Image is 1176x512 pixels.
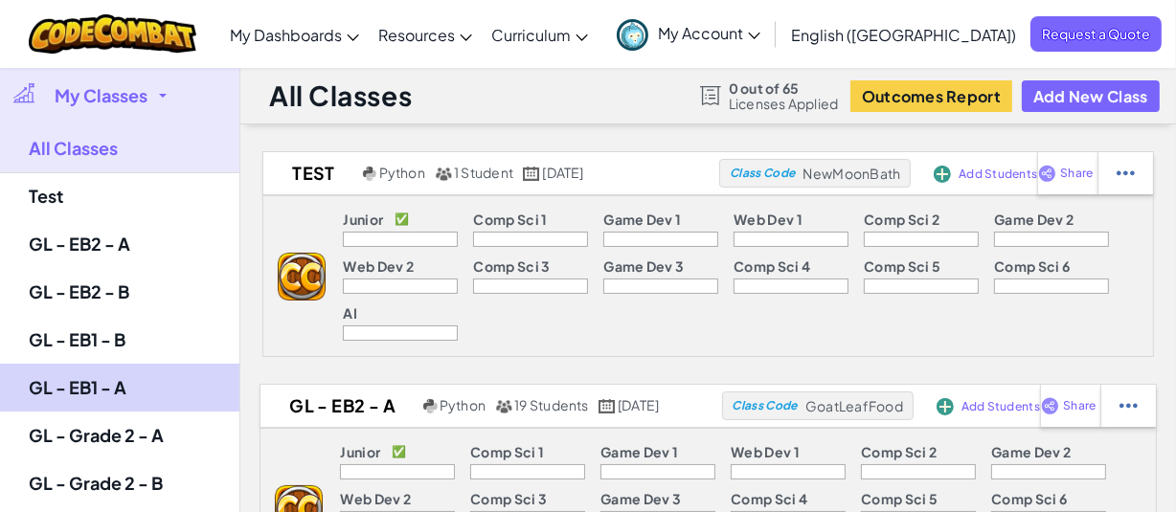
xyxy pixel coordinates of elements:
[343,305,357,321] p: AI
[523,167,540,181] img: calendar.svg
[440,396,486,413] span: Python
[470,491,547,506] p: Comp Sci 3
[278,253,326,301] img: logo
[1022,80,1160,112] button: Add New Class
[542,164,583,181] span: [DATE]
[864,211,939,227] p: Comp Sci 2
[805,397,903,414] span: GoatLeafFood
[435,167,452,181] img: MultipleUsers.png
[618,396,659,413] span: [DATE]
[607,4,770,64] a: My Account
[729,80,839,96] span: 0 out of 65
[343,211,383,227] p: Junior
[599,399,616,413] img: calendar.svg
[263,159,719,188] a: Test Python 1 Student [DATE]
[1060,167,1093,179] span: Share
[730,167,795,179] span: Class Code
[454,164,513,181] span: 1 Student
[803,165,901,182] span: NewMoonBath
[1119,397,1138,414] img: IconStudentEllipsis.svg
[658,23,760,43] span: My Account
[781,9,1026,60] a: English ([GEOGRAPHIC_DATA])
[1041,397,1059,414] img: IconShare_Purple.svg
[260,391,722,420] a: GL - EB2 - A Python 19 Students [DATE]
[864,258,940,274] p: Comp Sci 5
[491,25,571,45] span: Curriculum
[369,9,482,60] a: Resources
[379,164,425,181] span: Python
[603,211,681,227] p: Game Dev 1
[220,9,369,60] a: My Dashboards
[861,491,938,506] p: Comp Sci 5
[937,398,954,415] img: IconAddStudents.svg
[603,258,684,274] p: Game Dev 3
[617,19,648,51] img: avatar
[340,491,411,506] p: Web Dev 2
[482,9,598,60] a: Curriculum
[514,396,589,413] span: 19 Students
[495,399,512,413] img: MultipleUsers.png
[734,211,803,227] p: Web Dev 1
[423,399,438,413] img: python.png
[729,96,839,111] span: Licenses Applied
[959,168,1037,180] span: Add Students
[473,258,550,274] p: Comp Sci 3
[600,444,678,459] p: Game Dev 1
[934,166,951,183] img: IconAddStudents.svg
[1038,165,1056,182] img: IconShare_Purple.svg
[343,258,414,274] p: Web Dev 2
[991,491,1067,506] p: Comp Sci 6
[395,211,409,227] p: ✅
[29,14,196,54] img: CodeCombat logo
[263,159,358,188] h2: Test
[734,258,810,274] p: Comp Sci 4
[340,444,380,459] p: Junior
[363,167,377,181] img: python.png
[1117,165,1135,182] img: IconStudentEllipsis.svg
[470,444,544,459] p: Comp Sci 1
[861,444,937,459] p: Comp Sci 2
[230,25,342,45] span: My Dashboards
[392,444,406,459] p: ✅
[994,258,1070,274] p: Comp Sci 6
[378,25,455,45] span: Resources
[991,444,1071,459] p: Game Dev 2
[1030,16,1162,52] a: Request a Quote
[850,80,1012,112] button: Outcomes Report
[269,78,412,114] h1: All Classes
[55,87,147,104] span: My Classes
[731,491,807,506] p: Comp Sci 4
[731,444,800,459] p: Web Dev 1
[1063,400,1096,412] span: Share
[791,25,1016,45] span: English ([GEOGRAPHIC_DATA])
[260,391,418,420] h2: GL - EB2 - A
[600,491,681,506] p: Game Dev 3
[961,401,1040,412] span: Add Students
[994,211,1074,227] p: Game Dev 2
[732,400,797,412] span: Class Code
[473,211,547,227] p: Comp Sci 1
